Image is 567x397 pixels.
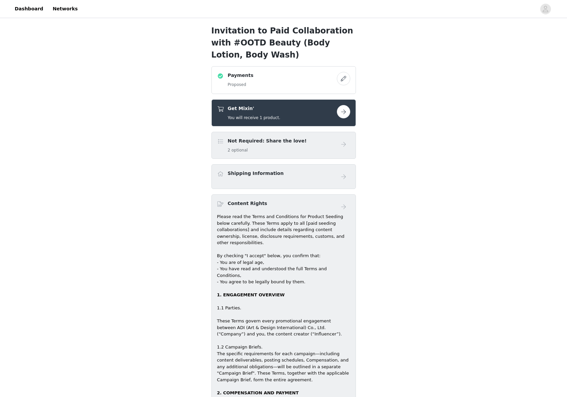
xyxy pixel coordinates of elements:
a: Networks [49,1,82,16]
h5: Proposed [228,82,254,88]
h4: Content Rights [228,200,267,207]
a: Dashboard [11,1,47,16]
h5: 2 optional [228,147,307,153]
h4: Shipping Information [228,170,284,177]
div: Shipping Information [211,164,356,189]
strong: 2. COMPENSATION AND PAYMENT [217,390,299,395]
div: 1.2 Campaign Briefs. The specific requirements for each campaign—including content deliverables, ... [217,337,350,396]
strong: 1. ENGAGEMENT OVERVIEW [217,292,285,297]
div: Payments [211,66,356,94]
div: Get Mixin' [211,99,356,126]
p: Please read the Terms and Conditions for Product Seeding below carefully. These Terms apply to al... [217,213,350,298]
h4: Get Mixin' [228,105,280,112]
h4: Payments [228,72,254,79]
div: 1.1 Parties. [217,298,350,311]
h1: Invitation to Paid Collaboration with #OOTD Beauty (Body Lotion, Body Wash) [211,25,356,61]
h4: Not Required: Share the love! [228,137,307,144]
div: These Terms govern every promotional engagement between ADI (Art & Design International) Co., Ltd... [217,311,350,337]
h5: You will receive 1 product. [228,115,280,121]
div: avatar [542,4,549,14]
div: Not Required: Share the love! [211,132,356,159]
